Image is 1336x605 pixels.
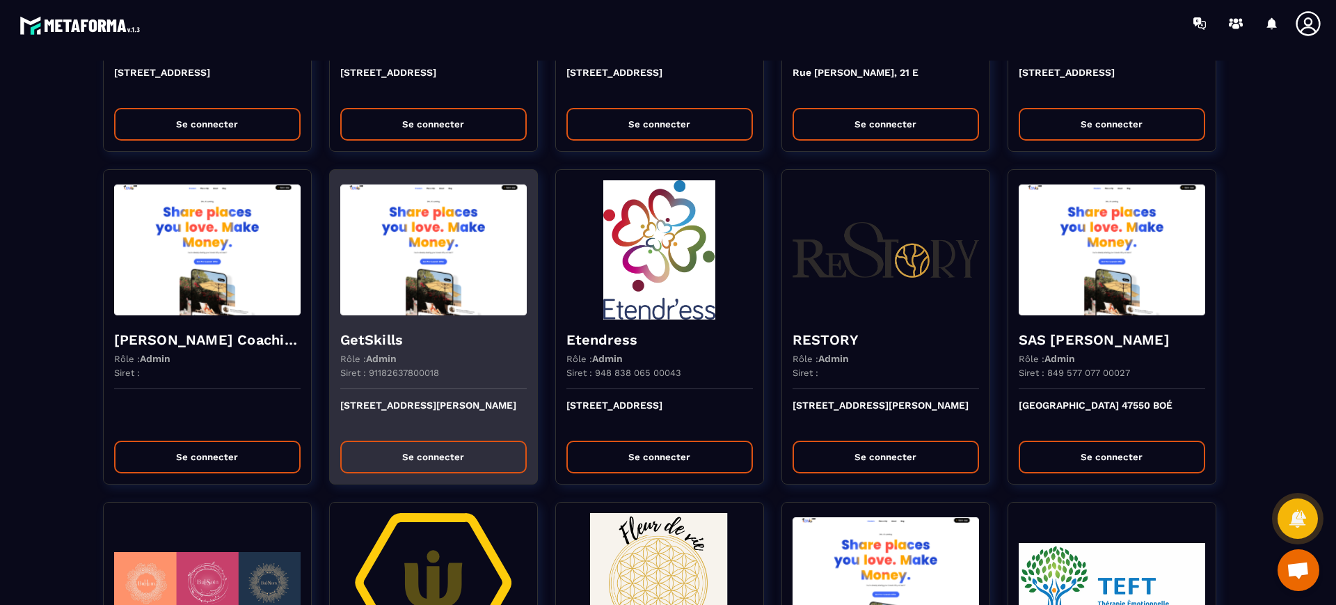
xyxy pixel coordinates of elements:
button: Se connecter [340,108,527,141]
span: Admin [1044,353,1075,364]
button: Se connecter [793,108,979,141]
span: Admin [366,353,397,364]
p: Siret : [114,368,140,378]
img: logo [19,13,145,38]
button: Se connecter [1019,108,1205,141]
div: Ouvrir le chat [1278,549,1319,591]
img: funnel-background [340,180,527,320]
button: Se connecter [340,441,527,473]
h4: GetSkills [340,330,527,349]
p: [STREET_ADDRESS] [114,67,301,97]
p: [STREET_ADDRESS] [1019,67,1205,97]
p: [STREET_ADDRESS][PERSON_NAME] [793,400,979,430]
p: [GEOGRAPHIC_DATA] 47550 BOÉ [1019,400,1205,430]
img: funnel-background [793,180,979,320]
img: funnel-background [114,180,301,320]
button: Se connecter [793,441,979,473]
p: Siret : 91182637800018 [340,368,439,378]
p: Rôle : [340,353,397,364]
button: Se connecter [1019,441,1205,473]
button: Se connecter [114,108,301,141]
button: Se connecter [566,441,753,473]
p: Siret : 948 838 065 00043 [566,368,681,378]
h4: SAS [PERSON_NAME] [1019,330,1205,349]
p: Rôle : [114,353,170,364]
h4: RESTORY [793,330,979,349]
span: Admin [592,353,623,364]
p: [STREET_ADDRESS] [566,67,753,97]
button: Se connecter [114,441,301,473]
p: Rue [PERSON_NAME], 21 E [793,67,979,97]
p: Siret : [793,368,818,378]
p: [STREET_ADDRESS] [566,400,753,430]
p: [STREET_ADDRESS] [340,67,527,97]
span: Admin [140,353,170,364]
button: Se connecter [566,108,753,141]
img: funnel-background [566,180,753,320]
p: [STREET_ADDRESS][PERSON_NAME] [340,400,527,430]
p: Rôle : [566,353,623,364]
h4: [PERSON_NAME] Coaching & Development [114,330,301,349]
img: funnel-background [1019,180,1205,320]
p: Rôle : [793,353,849,364]
span: Admin [818,353,849,364]
p: Siret : 849 577 077 00027 [1019,368,1130,378]
h4: Etendress [566,330,753,349]
p: Rôle : [1019,353,1075,364]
